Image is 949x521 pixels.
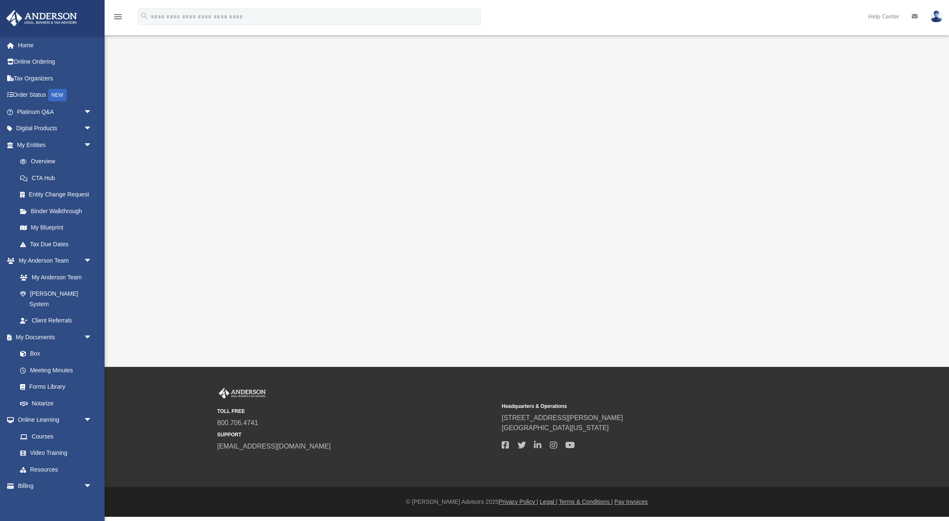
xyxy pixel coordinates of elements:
a: Tax Due Dates [12,236,105,253]
a: [GEOGRAPHIC_DATA][US_STATE] [502,424,609,431]
div: NEW [48,89,67,101]
a: Forms Library [12,379,96,395]
a: Binder Walkthrough [12,203,105,219]
a: Courses [12,428,100,445]
span: arrow_drop_down [84,137,100,154]
a: menu [113,16,123,22]
a: Digital Productsarrow_drop_down [6,120,105,137]
a: Online Learningarrow_drop_down [6,412,100,428]
a: My Entitiesarrow_drop_down [6,137,105,153]
a: [STREET_ADDRESS][PERSON_NAME] [502,414,623,421]
a: [PERSON_NAME] System [12,286,100,312]
span: arrow_drop_down [84,253,100,270]
span: arrow_drop_down [84,120,100,137]
img: User Pic [930,10,943,23]
a: Billingarrow_drop_down [6,478,105,495]
a: Platinum Q&Aarrow_drop_down [6,103,105,120]
small: TOLL FREE [217,408,496,415]
a: My Documentsarrow_drop_down [6,329,100,346]
span: arrow_drop_down [84,103,100,121]
a: My Anderson Team [12,269,96,286]
i: menu [113,12,123,22]
a: Order StatusNEW [6,87,105,104]
a: Video Training [12,445,96,462]
a: My Blueprint [12,219,100,236]
span: arrow_drop_down [84,329,100,346]
img: Anderson Advisors Platinum Portal [217,388,267,399]
a: Online Ordering [6,54,105,70]
a: Client Referrals [12,312,100,329]
a: My Anderson Teamarrow_drop_down [6,253,100,269]
a: Tax Organizers [6,70,105,87]
small: Headquarters & Operations [502,402,780,410]
a: Privacy Policy | [499,498,539,505]
a: Entity Change Request [12,186,105,203]
img: Anderson Advisors Platinum Portal [4,10,80,26]
a: 800.706.4741 [217,419,258,426]
a: Resources [12,461,100,478]
a: Terms & Conditions | [559,498,613,505]
a: CTA Hub [12,170,105,186]
a: Legal | [540,498,557,505]
i: search [140,11,149,21]
a: Notarize [12,395,100,412]
a: Overview [12,153,105,170]
div: © [PERSON_NAME] Advisors 2025 [105,498,949,506]
span: arrow_drop_down [84,478,100,495]
a: [EMAIL_ADDRESS][DOMAIN_NAME] [217,443,331,450]
small: SUPPORT [217,431,496,438]
span: arrow_drop_down [84,412,100,429]
a: Pay Invoices [614,498,647,505]
a: Home [6,37,105,54]
a: Box [12,346,96,362]
a: Meeting Minutes [12,362,100,379]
